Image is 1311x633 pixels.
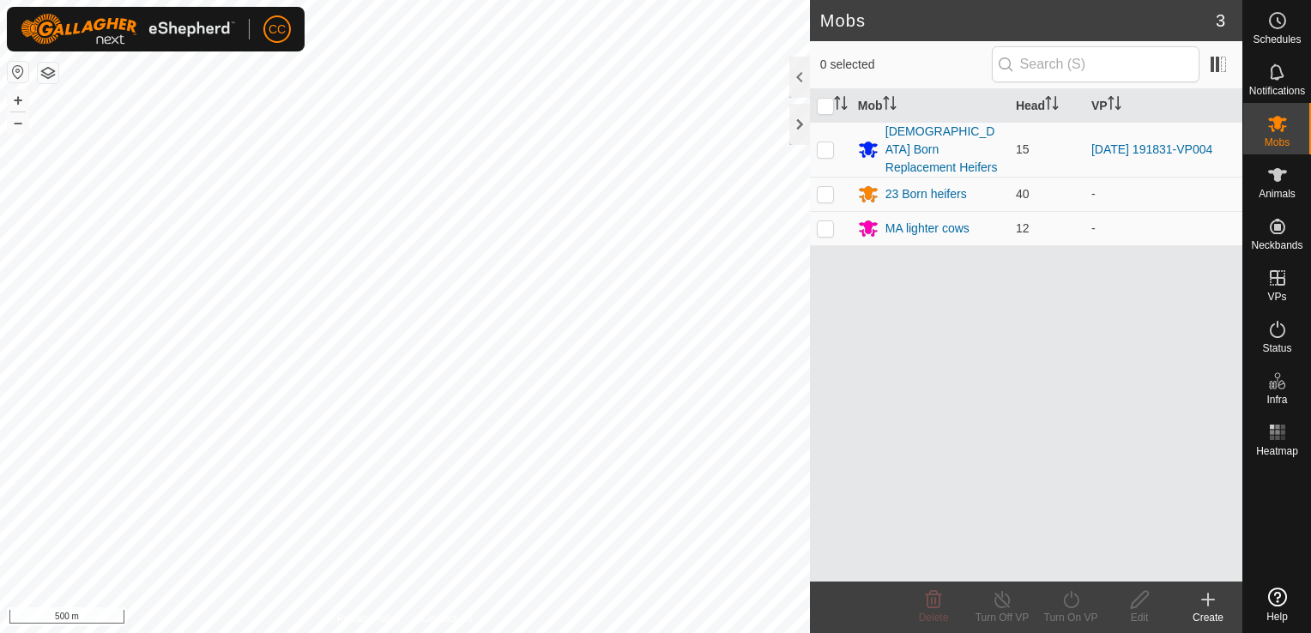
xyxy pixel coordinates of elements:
[21,14,235,45] img: Gallagher Logo
[968,610,1036,625] div: Turn Off VP
[1216,8,1225,33] span: 3
[1174,610,1242,625] div: Create
[1016,142,1030,156] span: 15
[1084,177,1242,211] td: -
[883,99,897,112] p-sorticon: Activate to sort
[1009,89,1084,123] th: Head
[8,90,28,111] button: +
[1243,581,1311,629] a: Help
[269,21,286,39] span: CC
[834,99,848,112] p-sorticon: Activate to sort
[1262,343,1291,353] span: Status
[1084,211,1242,245] td: -
[1045,99,1059,112] p-sorticon: Activate to sort
[1259,189,1296,199] span: Animals
[1016,187,1030,201] span: 40
[38,63,58,83] button: Map Layers
[885,123,1002,177] div: [DEMOGRAPHIC_DATA] Born Replacement Heifers
[337,611,402,626] a: Privacy Policy
[992,46,1199,82] input: Search (S)
[422,611,473,626] a: Contact Us
[8,62,28,82] button: Reset Map
[1108,99,1121,112] p-sorticon: Activate to sort
[1256,446,1298,456] span: Heatmap
[1265,137,1290,148] span: Mobs
[885,220,970,238] div: MA lighter cows
[885,185,967,203] div: 23 Born heifers
[1266,612,1288,622] span: Help
[1036,610,1105,625] div: Turn On VP
[820,56,992,74] span: 0 selected
[8,112,28,133] button: –
[1249,86,1305,96] span: Notifications
[919,612,949,624] span: Delete
[851,89,1009,123] th: Mob
[1251,240,1302,250] span: Neckbands
[1253,34,1301,45] span: Schedules
[820,10,1216,31] h2: Mobs
[1105,610,1174,625] div: Edit
[1084,89,1242,123] th: VP
[1016,221,1030,235] span: 12
[1267,292,1286,302] span: VPs
[1091,142,1212,156] a: [DATE] 191831-VP004
[1266,395,1287,405] span: Infra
